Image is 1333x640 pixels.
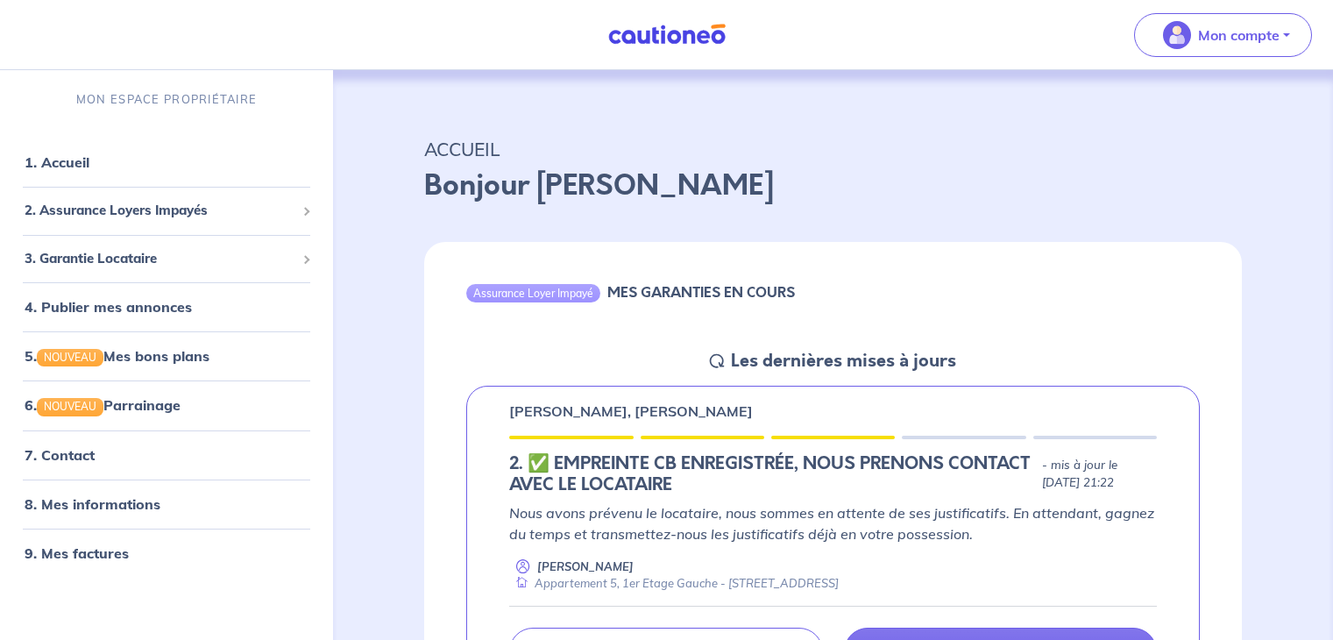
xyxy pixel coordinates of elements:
p: [PERSON_NAME], [PERSON_NAME] [509,401,753,422]
span: 3. Garantie Locataire [25,249,295,269]
div: 5.NOUVEAUMes bons plans [7,338,326,373]
p: ACCUEIL [424,133,1242,165]
img: Cautioneo [601,24,733,46]
a: 9. Mes factures [25,544,129,562]
a: 6.NOUVEAUParrainage [25,396,181,414]
div: 2. Assurance Loyers Impayés [7,194,326,228]
div: 9. Mes factures [7,536,326,571]
a: 7. Contact [25,446,95,464]
h5: 2.︎ ✅️ EMPREINTE CB ENREGISTRÉE, NOUS PRENONS CONTACT AVEC LE LOCATAIRE [509,453,1035,495]
div: 4. Publier mes annonces [7,289,326,324]
p: [PERSON_NAME] [537,558,634,575]
a: 5.NOUVEAUMes bons plans [25,347,209,365]
span: 2. Assurance Loyers Impayés [25,201,295,221]
p: - mis à jour le [DATE] 21:22 [1042,457,1157,492]
div: 3. Garantie Locataire [7,242,326,276]
p: Nous avons prévenu le locataire, nous sommes en attente de ses justificatifs. En attendant, gagne... [509,502,1157,544]
h5: Les dernières mises à jours [731,351,956,372]
h6: MES GARANTIES EN COURS [607,284,795,301]
p: Mon compte [1198,25,1280,46]
div: Appartement 5, 1er Etage Gauche - [STREET_ADDRESS] [509,575,839,592]
div: 1. Accueil [7,145,326,180]
p: MON ESPACE PROPRIÉTAIRE [76,91,257,108]
a: 4. Publier mes annonces [25,298,192,316]
div: Assurance Loyer Impayé [466,284,600,302]
img: illu_account_valid_menu.svg [1163,21,1191,49]
a: 8. Mes informations [25,495,160,513]
div: 6.NOUVEAUParrainage [7,388,326,423]
button: illu_account_valid_menu.svgMon compte [1134,13,1312,57]
a: 1. Accueil [25,153,89,171]
div: state: RENTER-DOCUMENTS-IN-PENDING, Context: NEW,CHOOSE-CERTIFICATE,RELATIONSHIP,RENTER-DOCUMENTS [509,453,1157,495]
p: Bonjour [PERSON_NAME] [424,165,1242,207]
div: 7. Contact [7,437,326,473]
div: 8. Mes informations [7,487,326,522]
